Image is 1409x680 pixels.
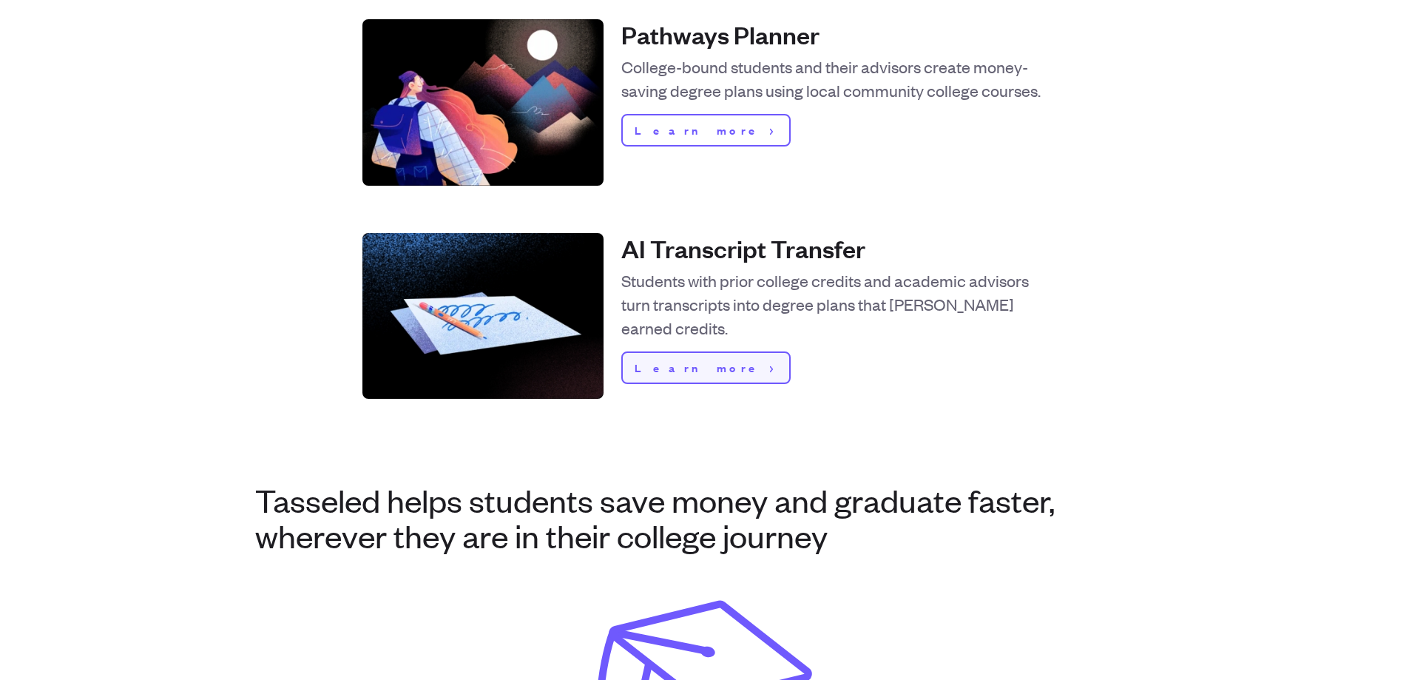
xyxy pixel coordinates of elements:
[621,55,1047,102] p: College-bound students and their advisors create money-saving degree plans using local community ...
[621,114,791,147] a: Learn more
[621,269,1047,340] p: Students with prior college credits and academic advisors turn transcripts into degree plans that...
[635,359,764,377] span: Learn more
[621,233,1047,263] h4: AI Transcript Transfer
[362,19,604,186] img: Pathways Planner
[621,351,791,384] a: Learn more
[255,482,1155,553] h3: Tasseled helps students save money and graduate faster, wherever they are in their college journey
[635,121,764,139] span: Learn more
[621,19,1047,49] h4: Pathways Planner
[362,233,604,399] img: AI Transcript Transfer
